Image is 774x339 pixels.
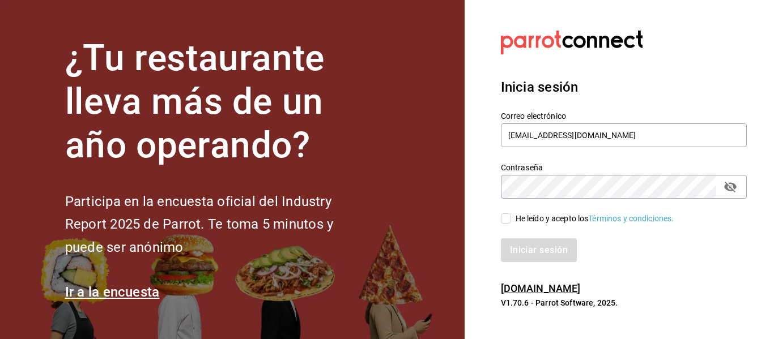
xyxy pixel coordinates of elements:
h3: Inicia sesión [501,77,747,97]
a: Términos y condiciones. [588,214,674,223]
label: Correo electrónico [501,112,747,120]
a: [DOMAIN_NAME] [501,282,581,294]
a: Ir a la encuesta [65,284,160,300]
input: Ingresa tu correo electrónico [501,123,747,147]
div: He leído y acepto los [516,213,674,225]
h2: Participa en la encuesta oficial del Industry Report 2025 de Parrot. Te toma 5 minutos y puede se... [65,190,371,259]
label: Contraseña [501,164,747,171]
button: passwordField [721,177,740,196]
p: V1.70.6 - Parrot Software, 2025. [501,297,747,308]
h1: ¿Tu restaurante lleva más de un año operando? [65,37,371,167]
